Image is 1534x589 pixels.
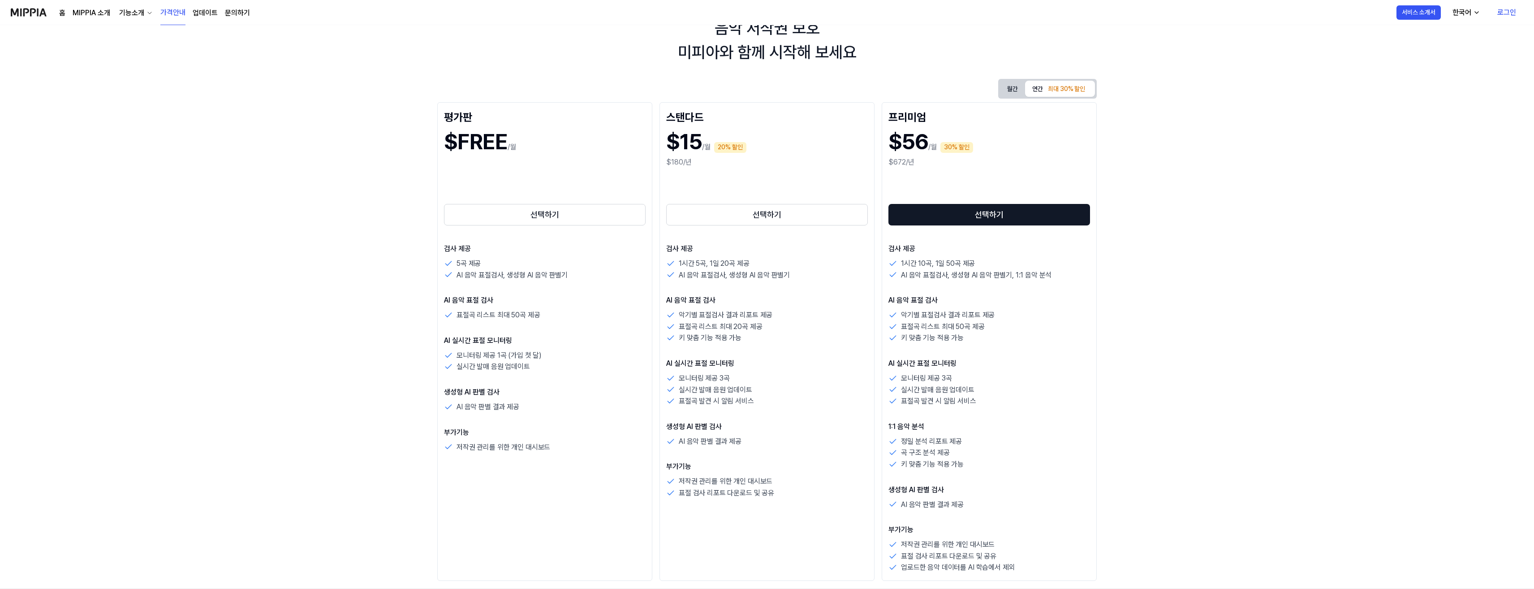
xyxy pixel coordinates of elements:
p: /월 [702,142,711,152]
p: /월 [928,142,937,152]
a: 선택하기 [888,202,1090,227]
button: 선택하기 [888,204,1090,225]
p: 생성형 AI 판별 검사 [444,387,646,398]
a: 문의하기 [225,8,250,18]
a: 업데이트 [193,8,218,18]
div: 20% 할인 [714,142,746,153]
div: 프리미엄 [888,109,1090,123]
p: 모니터링 제공 3곡 [679,372,729,384]
a: 가격안내 [160,0,185,25]
button: 연간 [1025,81,1095,97]
p: 키 맞춤 기능 적용 가능 [679,332,741,344]
p: 부가기능 [444,427,646,438]
p: 검사 제공 [888,243,1090,254]
div: 한국어 [1451,7,1473,18]
p: AI 음악 판별 결과 제공 [457,401,519,413]
p: 악기별 표절검사 결과 리포트 제공 [901,309,995,321]
p: 1시간 10곡, 1일 50곡 제공 [901,258,975,269]
p: 표절 검사 리포트 다운로드 및 공유 [679,487,774,499]
p: AI 음악 표절 검사 [888,295,1090,306]
a: MIPPIA 소개 [73,8,110,18]
button: 서비스 소개서 [1396,5,1441,20]
p: 정밀 분석 리포트 제공 [901,436,962,447]
h1: $56 [888,127,928,157]
div: $180/년 [666,157,868,168]
p: 표절곡 리스트 최대 20곡 제공 [679,321,762,333]
button: 선택하기 [444,204,646,225]
p: 저작권 관리를 위한 개인 대시보드 [901,539,995,550]
p: 표절곡 리스트 최대 50곡 제공 [901,321,984,333]
a: 홈 [59,8,65,18]
p: 키 맞춤 기능 적용 가능 [901,459,964,470]
p: 표절 검사 리포트 다운로드 및 공유 [901,550,996,562]
p: AI 실시간 표절 모니터링 [888,358,1090,369]
p: 표절곡 발견 시 알림 서비스 [679,395,754,407]
p: AI 음악 판별 결과 제공 [901,499,964,511]
div: 최대 30% 할인 [1045,84,1088,95]
p: 생성형 AI 판별 검사 [666,421,868,432]
p: 저작권 관리를 위한 개인 대시보드 [457,442,550,453]
p: AI 음악 표절 검사 [444,295,646,306]
p: 모니터링 제공 1곡 (가입 첫 달) [457,350,542,361]
p: 표절곡 리스트 최대 50곡 제공 [457,309,540,321]
p: 부가기능 [666,461,868,472]
p: 1시간 5곡, 1일 20곡 제공 [679,258,749,269]
a: 선택하기 [666,202,868,227]
p: /월 [508,142,516,152]
p: AI 음악 판별 결과 제공 [679,436,741,447]
p: 키 맞춤 기능 적용 가능 [901,332,964,344]
p: 1:1 음악 분석 [888,421,1090,432]
p: 악기별 표절검사 결과 리포트 제공 [679,309,772,321]
p: 저작권 관리를 위한 개인 대시보드 [679,476,772,487]
p: 곡 구조 분석 제공 [901,447,949,459]
button: 기능소개 [117,8,153,18]
p: 실시간 발매 음원 업데이트 [901,384,974,396]
div: 기능소개 [117,8,146,18]
div: 30% 할인 [940,142,973,153]
p: 모니터링 제공 3곡 [901,372,952,384]
p: 생성형 AI 판별 검사 [888,485,1090,495]
p: AI 음악 표절검사, 생성형 AI 음악 판별기 [457,269,568,281]
button: 한국어 [1445,4,1486,22]
a: 선택하기 [444,202,646,227]
h1: $FREE [444,127,508,157]
p: 실시간 발매 음원 업데이트 [457,361,530,372]
p: 5곡 제공 [457,258,481,269]
p: 검사 제공 [444,243,646,254]
p: 검사 제공 [666,243,868,254]
p: AI 음악 표절검사, 생성형 AI 음악 판별기 [679,269,790,281]
p: 실시간 발매 음원 업데이트 [679,384,752,396]
p: 부가기능 [888,524,1090,535]
p: AI 실시간 표절 모니터링 [666,358,868,369]
p: AI 실시간 표절 모니터링 [444,335,646,346]
div: 스탠다드 [666,109,868,123]
p: 업로드한 음악 데이터를 AI 학습에서 제외 [901,562,1015,573]
div: $672/년 [888,157,1090,168]
div: 평가판 [444,109,646,123]
h1: $15 [666,127,702,157]
button: 선택하기 [666,204,868,225]
p: AI 음악 표절검사, 생성형 AI 음악 판별기, 1:1 음악 분석 [901,269,1051,281]
p: 표절곡 발견 시 알림 서비스 [901,395,976,407]
p: AI 음악 표절 검사 [666,295,868,306]
button: 월간 [1000,82,1025,96]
